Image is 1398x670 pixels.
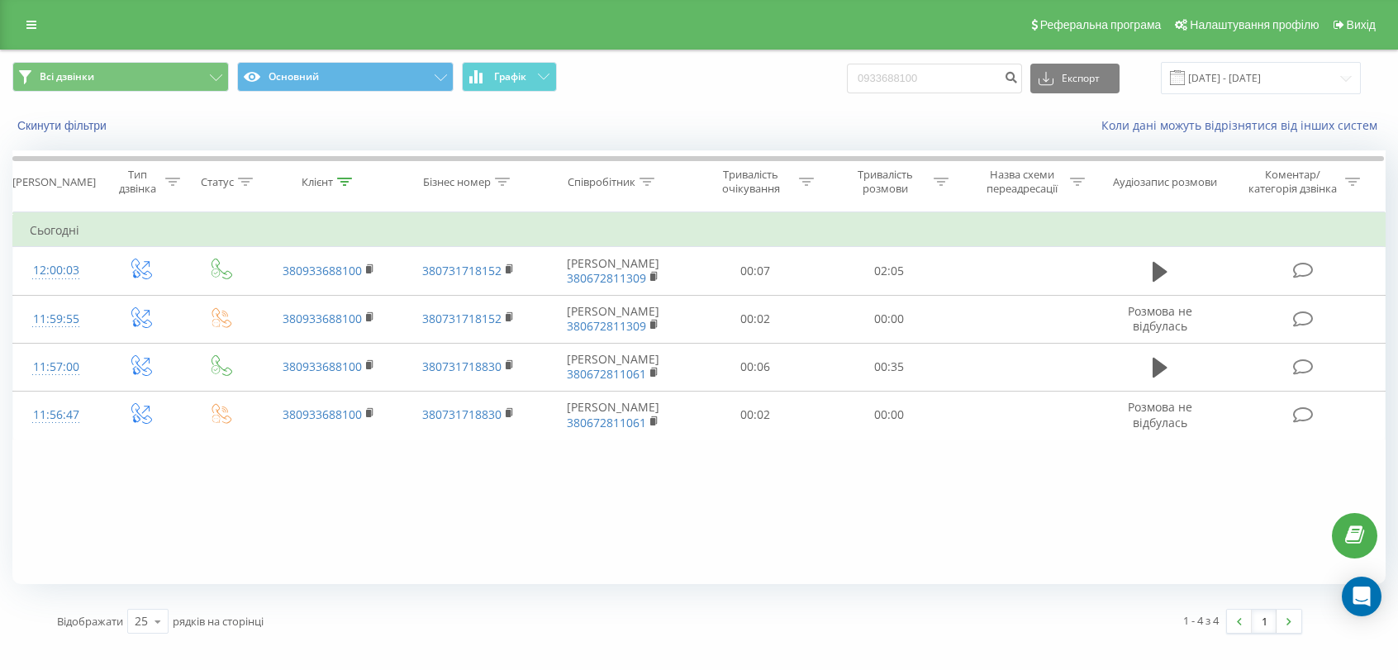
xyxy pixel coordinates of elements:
[1030,64,1120,93] button: Експорт
[977,168,1066,196] div: Назва схеми переадресації
[847,64,1022,93] input: Пошук за номером
[568,175,635,189] div: Співробітник
[283,263,362,278] a: 380933688100
[1113,175,1217,189] div: Аудіозапис розмови
[422,406,502,422] a: 380731718830
[538,391,688,439] td: [PERSON_NAME]
[494,71,526,83] span: Графік
[567,415,646,430] a: 380672811061
[40,70,94,83] span: Всі дзвінки
[688,391,822,439] td: 00:02
[57,614,123,629] span: Відображати
[30,303,82,335] div: 11:59:55
[1128,303,1192,334] span: Розмова не відбулась
[822,295,956,343] td: 00:00
[822,343,956,391] td: 00:35
[302,175,333,189] div: Клієнт
[1183,612,1219,629] div: 1 - 4 з 4
[1244,168,1341,196] div: Коментар/категорія дзвінка
[30,351,82,383] div: 11:57:00
[688,295,822,343] td: 00:02
[462,62,557,92] button: Графік
[567,270,646,286] a: 380672811309
[1040,18,1162,31] span: Реферальна програма
[283,359,362,374] a: 380933688100
[1347,18,1376,31] span: Вихід
[1252,610,1277,633] a: 1
[30,254,82,287] div: 12:00:03
[538,343,688,391] td: [PERSON_NAME]
[1128,399,1192,430] span: Розмова не відбулась
[567,318,646,334] a: 380672811309
[283,406,362,422] a: 380933688100
[822,391,956,439] td: 00:00
[12,175,96,189] div: [PERSON_NAME]
[237,62,454,92] button: Основний
[841,168,930,196] div: Тривалість розмови
[13,214,1386,247] td: Сьогодні
[706,168,795,196] div: Тривалість очікування
[1101,117,1386,133] a: Коли дані можуть відрізнятися вiд інших систем
[30,399,82,431] div: 11:56:47
[422,263,502,278] a: 380731718152
[538,247,688,295] td: [PERSON_NAME]
[173,614,264,629] span: рядків на сторінці
[283,311,362,326] a: 380933688100
[1190,18,1319,31] span: Налаштування профілю
[538,295,688,343] td: [PERSON_NAME]
[12,62,229,92] button: Всі дзвінки
[688,343,822,391] td: 00:06
[12,118,115,133] button: Скинути фільтри
[422,311,502,326] a: 380731718152
[201,175,234,189] div: Статус
[567,366,646,382] a: 380672811061
[822,247,956,295] td: 02:05
[688,247,822,295] td: 00:07
[422,359,502,374] a: 380731718830
[1342,577,1381,616] div: Open Intercom Messenger
[113,168,161,196] div: Тип дзвінка
[423,175,491,189] div: Бізнес номер
[135,613,148,630] div: 25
